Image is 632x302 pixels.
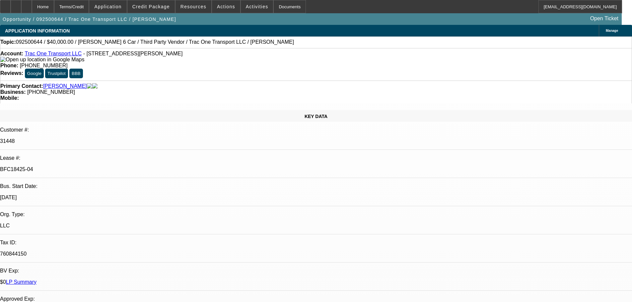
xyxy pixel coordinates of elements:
[305,114,327,119] span: KEY DATA
[5,28,70,33] span: APPLICATION INFORMATION
[0,70,23,76] strong: Reviews:
[20,63,68,68] span: [PHONE_NUMBER]
[83,51,183,56] span: - [STREET_ADDRESS][PERSON_NAME]
[588,13,621,24] a: Open Ticket
[69,69,83,78] button: BBB
[89,0,126,13] button: Application
[0,57,84,62] a: View Google Maps
[217,4,235,9] span: Actions
[92,83,98,89] img: linkedin-icon.png
[132,4,170,9] span: Credit Package
[27,89,75,95] span: [PHONE_NUMBER]
[606,29,618,32] span: Manage
[0,39,16,45] strong: Topic:
[43,83,87,89] a: [PERSON_NAME]
[25,51,82,56] a: Trac One Transport LLC
[0,83,43,89] strong: Primary Contact:
[127,0,175,13] button: Credit Package
[0,89,26,95] strong: Business:
[246,4,268,9] span: Activities
[0,63,18,68] strong: Phone:
[180,4,206,9] span: Resources
[6,279,36,285] a: LP Summary
[241,0,273,13] button: Activities
[45,69,68,78] button: Trustpilot
[3,17,176,22] span: Opportunity / 092500644 / Trac One Transport LLC / [PERSON_NAME]
[16,39,294,45] span: 092500644 / $40,000.00 / [PERSON_NAME] 6 Car / Third Party Vendor / Trac One Transport LLC / [PER...
[176,0,211,13] button: Resources
[0,95,19,101] strong: Mobile:
[87,83,92,89] img: facebook-icon.png
[212,0,240,13] button: Actions
[25,69,44,78] button: Google
[0,51,23,56] strong: Account:
[0,57,84,63] img: Open up location in Google Maps
[94,4,121,9] span: Application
